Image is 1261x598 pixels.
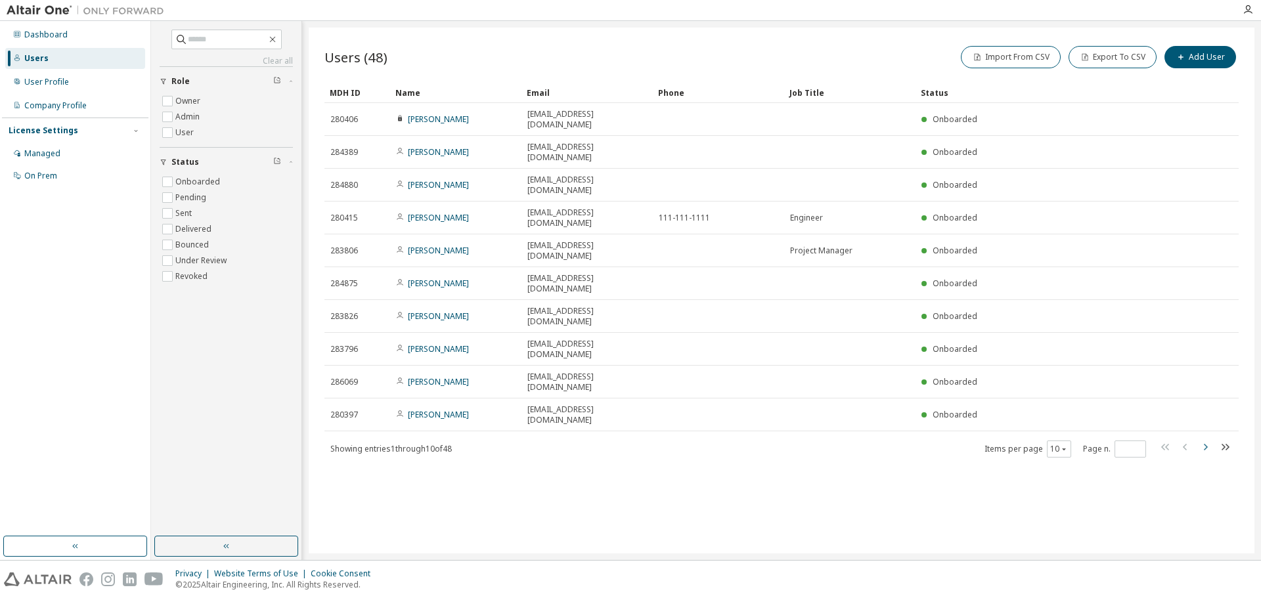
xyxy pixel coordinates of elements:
[527,306,647,327] span: [EMAIL_ADDRESS][DOMAIN_NAME]
[330,180,358,190] span: 284880
[961,46,1061,68] button: Import From CSV
[921,82,1170,103] div: Status
[24,53,49,64] div: Users
[527,339,647,360] span: [EMAIL_ADDRESS][DOMAIN_NAME]
[1050,444,1068,454] button: 10
[175,109,202,125] label: Admin
[214,568,311,579] div: Website Terms of Use
[789,82,910,103] div: Job Title
[408,114,469,125] a: [PERSON_NAME]
[24,30,68,40] div: Dashboard
[658,82,779,103] div: Phone
[408,179,469,190] a: [PERSON_NAME]
[408,278,469,289] a: [PERSON_NAME]
[527,207,647,228] span: [EMAIL_ADDRESS][DOMAIN_NAME]
[160,148,293,177] button: Status
[175,93,203,109] label: Owner
[101,572,115,586] img: instagram.svg
[175,253,229,268] label: Under Review
[175,579,378,590] p: © 2025 Altair Engineering, Inc. All Rights Reserved.
[933,310,977,322] span: Onboarded
[160,67,293,96] button: Role
[527,372,647,393] span: [EMAIL_ADDRESS][DOMAIN_NAME]
[24,171,57,181] div: On Prem
[330,377,358,387] span: 286069
[1069,46,1157,68] button: Export To CSV
[1164,46,1236,68] button: Add User
[330,311,358,322] span: 283826
[311,568,378,579] div: Cookie Consent
[408,212,469,223] a: [PERSON_NAME]
[24,148,60,159] div: Managed
[659,213,710,223] span: 111-111-1111
[527,82,648,103] div: Email
[395,82,516,103] div: Name
[330,147,358,158] span: 284389
[984,440,1071,458] span: Items per page
[175,268,210,284] label: Revoked
[4,572,72,586] img: altair_logo.svg
[408,409,469,420] a: [PERSON_NAME]
[933,278,977,289] span: Onboarded
[144,572,164,586] img: youtube.svg
[933,245,977,256] span: Onboarded
[330,114,358,125] span: 280406
[408,146,469,158] a: [PERSON_NAME]
[24,100,87,111] div: Company Profile
[273,157,281,167] span: Clear filter
[160,56,293,66] a: Clear all
[933,114,977,125] span: Onboarded
[790,246,852,256] span: Project Manager
[933,343,977,354] span: Onboarded
[527,240,647,261] span: [EMAIL_ADDRESS][DOMAIN_NAME]
[790,213,823,223] span: Engineer
[175,174,223,190] label: Onboarded
[330,213,358,223] span: 280415
[408,343,469,354] a: [PERSON_NAME]
[171,157,199,167] span: Status
[408,310,469,322] a: [PERSON_NAME]
[330,82,385,103] div: MDH ID
[527,273,647,294] span: [EMAIL_ADDRESS][DOMAIN_NAME]
[330,278,358,289] span: 284875
[527,404,647,425] span: [EMAIL_ADDRESS][DOMAIN_NAME]
[527,175,647,196] span: [EMAIL_ADDRESS][DOMAIN_NAME]
[175,125,196,140] label: User
[408,245,469,256] a: [PERSON_NAME]
[7,4,171,17] img: Altair One
[175,190,209,205] label: Pending
[175,568,214,579] div: Privacy
[933,146,977,158] span: Onboarded
[175,205,194,221] label: Sent
[408,376,469,387] a: [PERSON_NAME]
[1083,440,1146,458] span: Page n.
[527,109,647,130] span: [EMAIL_ADDRESS][DOMAIN_NAME]
[273,76,281,87] span: Clear filter
[175,221,214,237] label: Delivered
[24,77,69,87] div: User Profile
[123,572,137,586] img: linkedin.svg
[171,76,190,87] span: Role
[933,376,977,387] span: Onboarded
[330,344,358,354] span: 283796
[330,410,358,420] span: 280397
[330,443,452,454] span: Showing entries 1 through 10 of 48
[933,212,977,223] span: Onboarded
[330,246,358,256] span: 283806
[175,237,211,253] label: Bounced
[324,48,387,66] span: Users (48)
[933,179,977,190] span: Onboarded
[527,142,647,163] span: [EMAIL_ADDRESS][DOMAIN_NAME]
[933,409,977,420] span: Onboarded
[9,125,78,136] div: License Settings
[79,572,93,586] img: facebook.svg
